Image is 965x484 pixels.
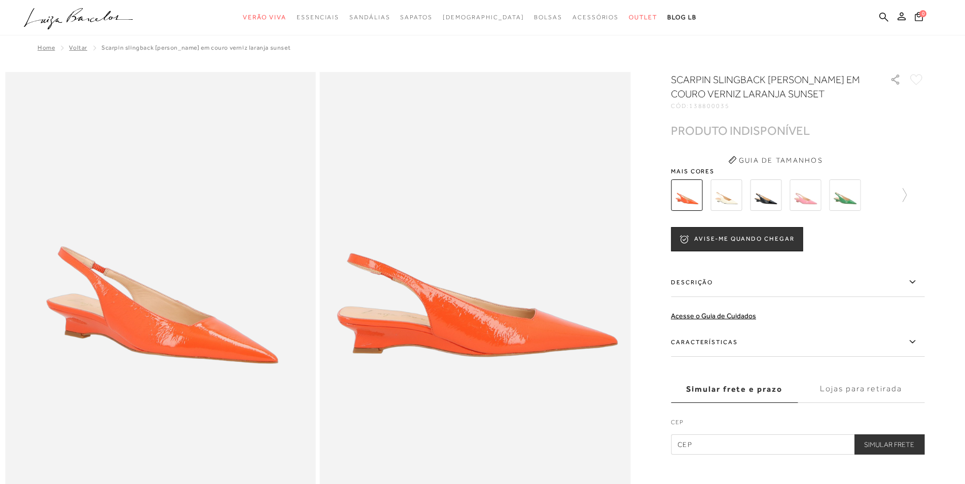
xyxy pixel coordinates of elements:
[671,179,702,211] img: SCARPIN SLINGBACK ANABELA EM COURO VERNIZ LARANJA SUNSET
[671,227,803,251] button: AVISE-ME QUANDO CHEGAR
[400,14,432,21] span: Sapatos
[349,8,390,27] a: noSubCategoriesText
[443,8,524,27] a: noSubCategoriesText
[297,14,339,21] span: Essenciais
[671,434,924,455] input: CEP
[912,11,926,25] button: 0
[671,72,861,101] h1: SCARPIN SLINGBACK [PERSON_NAME] EM COURO VERNIZ LARANJA SUNSET
[798,376,924,403] label: Lojas para retirada
[671,376,798,403] label: Simular frete e prazo
[671,268,924,297] label: Descrição
[38,44,55,51] a: Home
[671,418,924,432] label: CEP
[671,312,756,320] a: Acesse o Guia de Cuidados
[671,168,924,174] span: Mais cores
[243,8,287,27] a: noSubCategoriesText
[629,8,657,27] a: noSubCategoriesText
[534,8,562,27] a: noSubCategoriesText
[297,8,339,27] a: noSubCategoriesText
[667,8,697,27] a: BLOG LB
[400,8,432,27] a: noSubCategoriesText
[671,125,810,136] div: PRODUTO INDISPONÍVEL
[349,14,390,21] span: Sandálias
[69,44,87,51] a: Voltar
[829,179,861,211] img: SCARPIN SLINGBACK ANABELA EM COURO VERNIZ VERDE TREVO
[629,14,657,21] span: Outlet
[790,179,821,211] img: SCARPIN SLINGBACK ANABELA EM COURO VERNIZ ROSA CEREJEIRA
[243,14,287,21] span: Verão Viva
[534,14,562,21] span: Bolsas
[671,327,924,357] label: Características
[725,152,826,168] button: Guia de Tamanhos
[671,103,874,109] div: CÓD:
[443,14,524,21] span: [DEMOGRAPHIC_DATA]
[101,44,291,51] span: SCARPIN SLINGBACK [PERSON_NAME] EM COURO VERNIZ LARANJA SUNSET
[750,179,781,211] img: SCARPIN SLINGBACK ANABELA EM COURO VERNIZ PRETO
[689,102,730,109] span: 138800035
[919,10,926,17] span: 0
[854,434,924,455] button: Simular Frete
[573,8,619,27] a: noSubCategoriesText
[573,14,619,21] span: Acessórios
[710,179,742,211] img: SCARPIN SLINGBACK ANABELA EM COURO VERNIZ OFF WHITE
[667,14,697,21] span: BLOG LB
